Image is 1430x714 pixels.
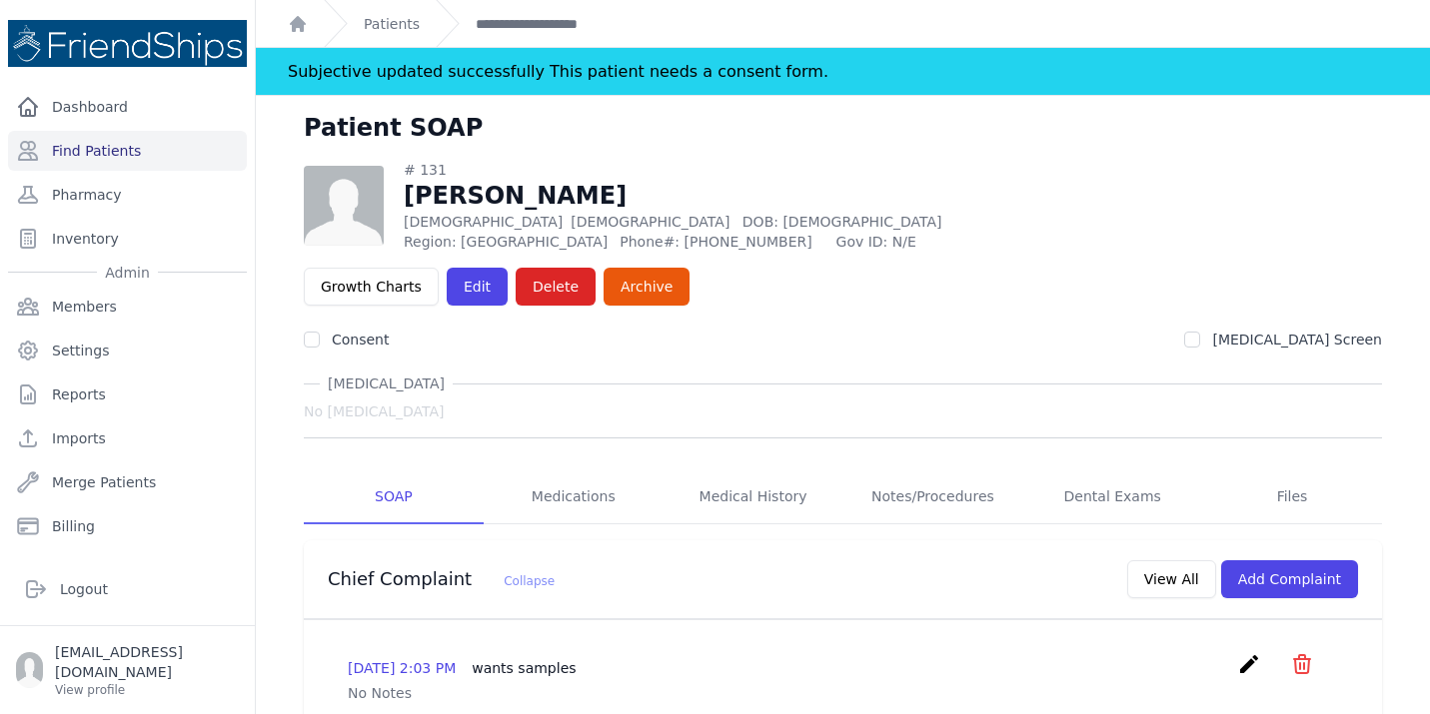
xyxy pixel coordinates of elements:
h3: Chief Complaint [328,567,555,591]
label: [MEDICAL_DATA] Screen [1212,332,1382,348]
a: Growth Charts [304,268,439,306]
div: Notification [256,48,1430,96]
span: Region: [GEOGRAPHIC_DATA] [404,232,608,252]
a: Dashboard [8,87,247,127]
button: View All [1127,560,1216,598]
span: No [MEDICAL_DATA] [304,401,444,421]
i: create [1237,652,1261,676]
a: Notes/Procedures [842,470,1022,524]
span: Collapse [504,574,555,588]
a: Inventory [8,219,247,259]
span: [MEDICAL_DATA] [320,373,453,393]
span: Gov ID: N/E [836,232,1052,252]
a: Merge Patients [8,462,247,502]
a: create [1237,661,1266,680]
a: Medications [484,470,664,524]
a: Files [1202,470,1382,524]
a: Dental Exams [1022,470,1202,524]
a: Imports [8,418,247,458]
a: Edit [447,268,508,306]
p: View profile [55,682,239,698]
a: Members [8,287,247,327]
a: Logout [16,569,239,609]
p: [DEMOGRAPHIC_DATA] [404,212,1052,232]
button: Add Complaint [1221,560,1358,598]
nav: Tabs [304,470,1382,524]
span: Phone#: [PHONE_NUMBER] [620,232,823,252]
span: Admin [97,263,158,283]
h1: Patient SOAP [304,112,483,144]
label: Consent [332,332,389,348]
a: Settings [8,331,247,370]
h1: [PERSON_NAME] [404,180,1052,212]
a: Find Patients [8,131,247,171]
a: Patients [364,14,420,34]
button: Delete [516,268,596,306]
a: Archive [604,268,690,306]
a: SOAP [304,470,484,524]
a: Organizations [8,550,247,590]
span: [DEMOGRAPHIC_DATA] [571,214,729,230]
a: Pharmacy [8,175,247,215]
div: Subjective updated successfully This patient needs a consent form. [288,48,828,95]
p: No Notes [348,683,1338,703]
a: [EMAIL_ADDRESS][DOMAIN_NAME] View profile [16,642,239,698]
a: Billing [8,506,247,546]
a: Medical History [664,470,843,524]
span: wants samples [472,660,576,676]
div: # 131 [404,160,1052,180]
span: DOB: [DEMOGRAPHIC_DATA] [742,214,942,230]
img: person-242608b1a05df3501eefc295dc1bc67a.jpg [304,166,384,246]
p: [EMAIL_ADDRESS][DOMAIN_NAME] [55,642,239,682]
img: Medical Missions EMR [8,20,247,67]
p: [DATE] 2:03 PM [348,658,577,678]
a: Reports [8,374,247,414]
